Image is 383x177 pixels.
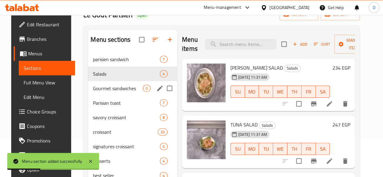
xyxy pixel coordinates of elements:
span: signatures croissant [93,143,160,150]
span: [PERSON_NAME] SALAD [230,63,283,72]
a: Promotions [14,133,75,148]
span: Select all sections [135,33,148,46]
div: [GEOGRAPHIC_DATA] [269,4,309,11]
span: Choice Groups [27,108,70,115]
a: Menu disclaimer [14,148,75,162]
span: Manage items [339,37,370,52]
div: Salads [284,65,301,72]
span: Upsell [27,166,70,173]
span: D [372,4,375,11]
span: Menu disclaimer [27,152,70,159]
button: SU [230,143,245,155]
div: desserts4 [88,154,177,168]
span: Edit Restaurant [27,21,70,28]
a: Branches [14,32,75,46]
span: Gourmet sandwiches [93,85,143,92]
span: MO [247,145,257,153]
span: [DATE] 11:31 AM [236,74,269,80]
span: TUNA SALAD [230,120,258,129]
span: Full Menu View [24,79,70,86]
button: Manage items [334,35,375,54]
span: Sort [314,41,330,48]
span: Select to update [292,155,305,167]
button: TH [287,143,302,155]
span: TU [261,145,271,153]
h2: Menu sections [91,35,130,44]
span: Select section [278,38,290,51]
button: Branch-specific-item [306,154,321,168]
span: SU [233,87,243,96]
span: Salads [259,122,275,129]
span: [DATE] 11:31 AM [236,132,269,137]
span: 8 [160,115,167,120]
div: items [160,157,167,165]
span: FR [304,87,313,96]
span: export [325,11,355,18]
span: TH [290,145,299,153]
button: Add [290,40,310,49]
button: WE [273,143,287,155]
h6: 234 EGP [332,64,350,72]
button: SA [316,86,330,98]
button: TU [259,143,273,155]
a: Edit Restaurant [14,17,75,32]
div: Menu section added successfully [22,158,82,165]
div: items [160,114,167,121]
span: Sort items [310,40,334,49]
h2: Menu items [182,35,198,53]
button: edit [155,84,164,93]
span: 7 [160,57,167,62]
span: Add [292,41,308,48]
a: Sections [19,61,75,75]
div: Parisian toast7 [88,96,177,110]
button: TU [259,86,273,98]
span: 0 [160,144,167,149]
span: 4 [160,71,167,77]
span: WE [276,87,285,96]
span: savory croissant [93,114,160,121]
button: delete [338,154,352,168]
span: Select to update [292,97,305,110]
button: TH [287,86,302,98]
span: Sort sections [148,32,163,47]
div: items [143,85,150,92]
input: search [205,39,276,50]
div: Open [135,12,149,19]
div: items [160,56,167,63]
span: 7 [160,100,167,106]
span: FR [304,145,313,153]
span: WE [276,145,285,153]
button: MO [245,143,259,155]
button: Add section [163,32,177,47]
span: parisien sandwich [93,56,160,63]
h6: 247 EGP [332,120,350,129]
span: Branches [27,35,70,43]
span: 4 [160,158,167,164]
div: signatures croissant0 [88,139,177,154]
button: Branch-specific-item [306,97,321,111]
button: WE [273,86,287,98]
button: SA [316,143,330,155]
div: croissant20 [88,125,177,139]
span: Menus [28,50,70,57]
div: Salads [93,70,160,77]
span: SU [233,145,243,153]
span: TU [261,87,271,96]
span: 20 [158,129,167,135]
span: Parisian toast [93,99,160,107]
a: Coupons [14,119,75,133]
div: items [160,143,167,150]
a: Upsell [14,162,75,177]
a: Edit menu item [326,157,333,165]
span: desserts [93,157,160,165]
span: MO [247,87,257,96]
a: Menus [14,46,75,61]
span: SA [318,145,328,153]
div: parisien sandwich7 [88,52,177,67]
